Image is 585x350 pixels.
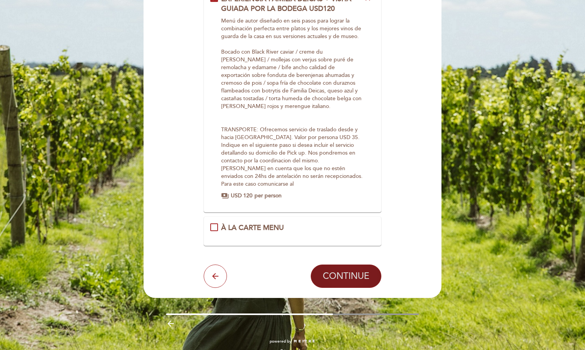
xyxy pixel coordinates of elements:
[210,223,375,233] md-checkbox: À LA CARTE MENU
[323,271,369,282] span: CONTINUE
[166,319,175,328] i: arrow_backward
[221,223,284,232] span: À LA CARTE MENU
[254,192,282,200] span: per person
[270,339,291,344] span: powered by
[293,340,315,343] img: MEITRE
[221,192,229,200] span: payments
[270,339,315,344] a: powered by
[231,192,253,200] span: USD 120
[311,265,381,288] button: CONTINUE
[221,17,363,188] div: Menú de autor diseñado en seis pasos para lograr la combinación perfecta entre platos y los mejor...
[204,265,227,288] button: arrow_back
[211,272,220,281] i: arrow_back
